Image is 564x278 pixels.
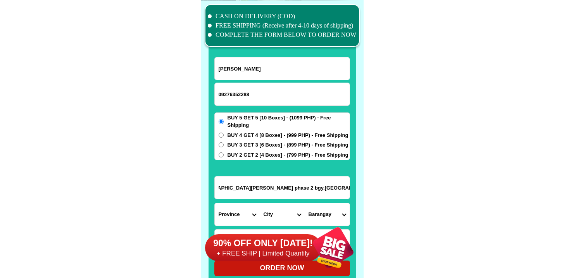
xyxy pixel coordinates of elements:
input: BUY 4 GET 4 [8 Boxes] - (999 PHP) - Free Shipping [219,133,224,138]
h6: + FREE SHIP | Limited Quantily [205,249,321,258]
select: Select district [260,203,305,226]
select: Select commune [305,203,350,226]
select: Select province [215,203,260,226]
input: Input address [215,176,350,199]
span: BUY 3 GET 3 [6 Boxes] - (899 PHP) - Free Shipping [228,141,348,149]
li: CASH ON DELIVERY (COD) [208,12,357,21]
span: BUY 5 GET 5 [10 Boxes] - (1099 PHP) - Free Shipping [228,114,350,129]
input: Input phone_number [215,83,350,105]
li: COMPLETE THE FORM BELOW TO ORDER NOW [208,30,357,40]
h6: 90% OFF ONLY [DATE]! [205,238,321,249]
input: BUY 2 GET 2 [4 Boxes] - (799 PHP) - Free Shipping [219,152,224,157]
input: Input full_name [215,57,350,80]
li: FREE SHIPPING (Receive after 4-10 days of shipping) [208,21,357,30]
span: BUY 2 GET 2 [4 Boxes] - (799 PHP) - Free Shipping [228,151,348,159]
input: BUY 5 GET 5 [10 Boxes] - (1099 PHP) - Free Shipping [219,119,224,124]
input: BUY 3 GET 3 [6 Boxes] - (899 PHP) - Free Shipping [219,142,224,147]
span: BUY 4 GET 4 [8 Boxes] - (999 PHP) - Free Shipping [228,131,348,139]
